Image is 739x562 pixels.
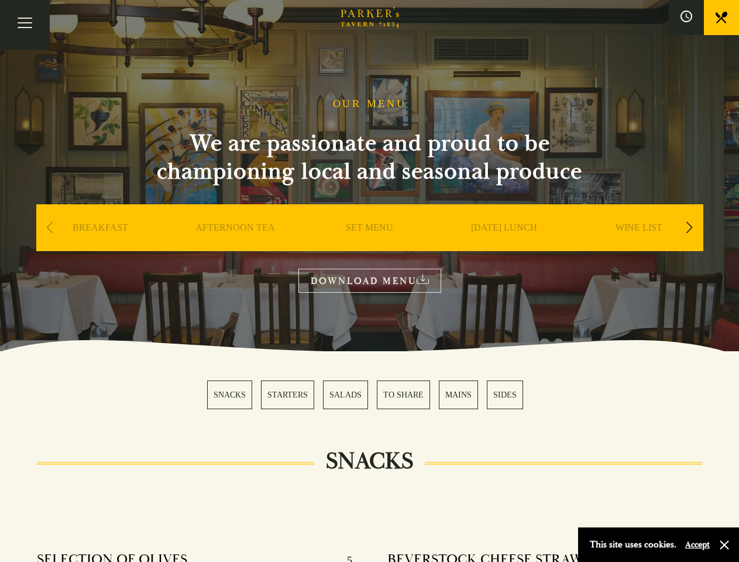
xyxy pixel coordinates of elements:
[314,447,425,475] h2: SNACKS
[590,536,676,553] p: This site uses cookies.
[471,222,537,269] a: [DATE] LUNCH
[719,539,730,551] button: Close and accept
[333,98,407,111] h1: OUR MENU
[207,381,252,409] a: 1 / 6
[377,381,430,409] a: 4 / 6
[195,222,275,269] a: AFTERNOON TEA
[73,222,128,269] a: BREAKFAST
[616,222,662,269] a: WINE LIST
[440,204,569,286] div: 4 / 9
[346,222,393,269] a: SET MENU
[685,539,710,550] button: Accept
[323,381,368,409] a: 3 / 6
[439,381,478,409] a: 5 / 6
[487,381,523,409] a: 6 / 6
[298,269,441,293] a: DOWNLOAD MENU
[42,215,58,241] div: Previous slide
[136,129,604,186] h2: We are passionate and proud to be championing local and seasonal produce
[575,204,703,286] div: 5 / 9
[36,204,165,286] div: 1 / 9
[305,204,434,286] div: 3 / 9
[171,204,300,286] div: 2 / 9
[261,381,314,409] a: 2 / 6
[682,215,697,241] div: Next slide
